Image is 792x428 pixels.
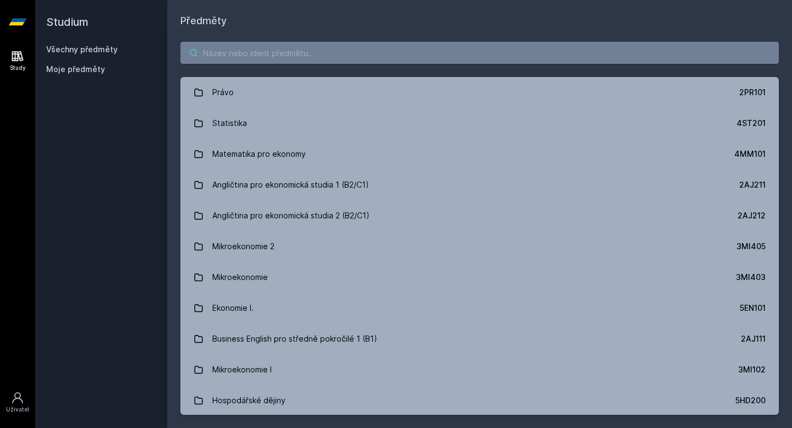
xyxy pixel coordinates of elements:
[735,395,766,406] div: 5HD200
[180,200,779,231] a: Angličtina pro ekonomická studia 2 (B2/C1) 2AJ212
[212,389,285,411] div: Hospodářské dějiny
[180,323,779,354] a: Business English pro středně pokročilé 1 (B1) 2AJ111
[741,333,766,344] div: 2AJ111
[2,386,33,419] a: Uživatel
[2,44,33,78] a: Study
[46,45,118,54] a: Všechny předměty
[180,262,779,293] a: Mikroekonomie 3MI403
[212,297,254,319] div: Ekonomie I.
[212,112,247,134] div: Statistika
[738,210,766,221] div: 2AJ212
[739,179,766,190] div: 2AJ211
[212,235,274,257] div: Mikroekonomie 2
[738,364,766,375] div: 3MI102
[212,359,272,381] div: Mikroekonomie I
[212,266,268,288] div: Mikroekonomie
[180,108,779,139] a: Statistika 4ST201
[212,143,306,165] div: Matematika pro ekonomy
[212,205,370,227] div: Angličtina pro ekonomická studia 2 (B2/C1)
[180,13,779,29] h1: Předměty
[740,303,766,314] div: 5EN101
[736,272,766,283] div: 3MI403
[736,241,766,252] div: 3MI405
[212,81,234,103] div: Právo
[734,149,766,160] div: 4MM101
[180,169,779,200] a: Angličtina pro ekonomická studia 1 (B2/C1) 2AJ211
[212,174,369,196] div: Angličtina pro ekonomická studia 1 (B2/C1)
[6,405,29,414] div: Uživatel
[736,118,766,129] div: 4ST201
[180,385,779,416] a: Hospodářské dějiny 5HD200
[180,42,779,64] input: Název nebo ident předmětu…
[739,87,766,98] div: 2PR101
[212,328,377,350] div: Business English pro středně pokročilé 1 (B1)
[46,64,105,75] span: Moje předměty
[180,354,779,385] a: Mikroekonomie I 3MI102
[180,231,779,262] a: Mikroekonomie 2 3MI405
[180,139,779,169] a: Matematika pro ekonomy 4MM101
[180,293,779,323] a: Ekonomie I. 5EN101
[10,64,26,72] div: Study
[180,77,779,108] a: Právo 2PR101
